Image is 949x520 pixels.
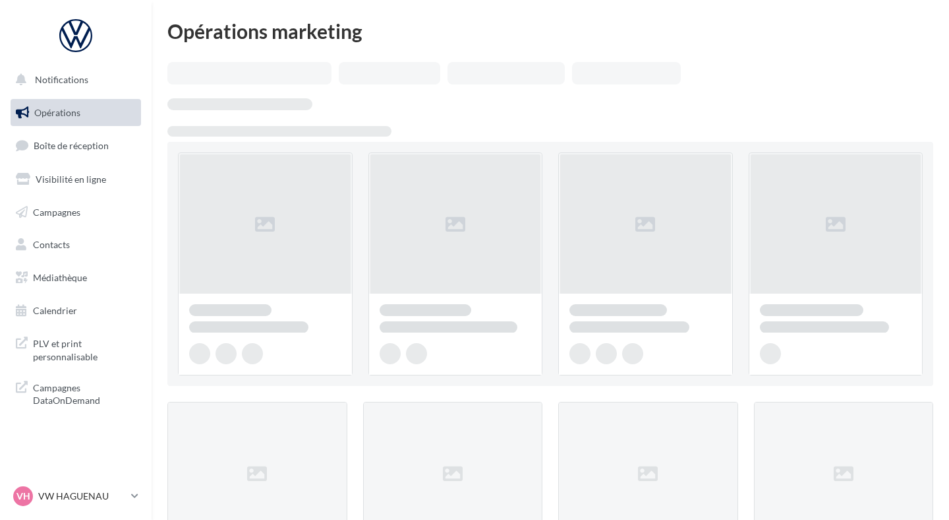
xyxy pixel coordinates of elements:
span: PLV et print personnalisable [33,335,136,363]
a: Contacts [8,231,144,259]
span: Boîte de réception [34,140,109,151]
a: PLV et print personnalisable [8,329,144,368]
a: Calendrier [8,297,144,325]
a: VH VW HAGUENAU [11,484,141,509]
a: Visibilité en ligne [8,166,144,193]
span: Visibilité en ligne [36,174,106,185]
a: Campagnes [8,199,144,226]
a: Médiathèque [8,264,144,292]
div: Opérations marketing [167,21,933,41]
a: Opérations [8,99,144,127]
span: Calendrier [33,305,77,316]
a: Campagnes DataOnDemand [8,374,144,412]
span: Contacts [33,239,70,250]
button: Notifications [8,66,138,94]
span: Campagnes [33,206,80,217]
a: Boîte de réception [8,131,144,160]
span: Médiathèque [33,272,87,283]
span: Notifications [35,74,88,85]
span: Campagnes DataOnDemand [33,379,136,407]
p: VW HAGUENAU [38,490,126,503]
span: Opérations [34,107,80,118]
span: VH [16,490,30,503]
